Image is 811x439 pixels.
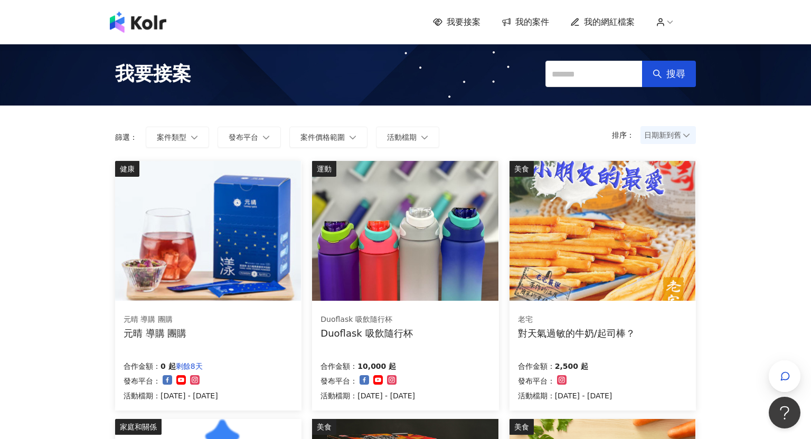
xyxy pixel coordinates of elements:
button: 案件類型 [146,127,209,148]
span: 活動檔期 [387,133,417,141]
p: 合作金額： [518,360,555,373]
p: 篩選： [115,133,137,141]
p: 剩餘8天 [176,360,203,373]
div: Duoflask 吸飲隨行杯 [320,327,412,340]
p: 活動檔期：[DATE] - [DATE] [518,389,612,402]
p: 合作金額： [124,360,161,373]
img: 漾漾神｜活力莓果康普茶沖泡粉 [115,161,301,301]
div: 老宅 [518,314,635,325]
div: 運動 [312,161,336,177]
span: 我的網紅檔案 [584,16,635,28]
p: 發布平台： [518,375,555,387]
span: 我要接案 [115,61,191,87]
button: 案件價格範圍 [289,127,367,148]
div: 美食 [510,419,534,435]
div: 美食 [312,419,336,435]
p: 發布平台： [124,375,161,387]
div: 健康 [115,161,139,177]
p: 2,500 起 [555,360,588,373]
div: 對天氣過敏的牛奶/起司棒？ [518,327,635,340]
img: logo [110,12,166,33]
button: 發布平台 [218,127,281,148]
span: 案件類型 [157,133,186,141]
button: 搜尋 [642,61,696,87]
span: 發布平台 [229,133,258,141]
span: 案件價格範圍 [300,133,345,141]
div: Duoflask 吸飲隨行杯 [320,314,412,325]
div: 美食 [510,161,534,177]
span: 日期新到舊 [644,127,692,143]
p: 0 起 [161,360,176,373]
a: 我的網紅檔案 [570,16,635,28]
span: 我的案件 [515,16,549,28]
span: 搜尋 [666,68,685,80]
button: 活動檔期 [376,127,439,148]
a: 我要接案 [433,16,480,28]
p: 合作金額： [320,360,357,373]
p: 活動檔期：[DATE] - [DATE] [320,389,415,402]
div: 元晴 導購 團購 [124,314,186,325]
p: 10,000 起 [357,360,396,373]
img: 老宅牛奶棒/老宅起司棒 [510,161,695,301]
img: Duoflask 吸飲隨行杯 [312,161,498,301]
a: 我的案件 [502,16,549,28]
span: search [653,69,662,79]
p: 發布平台： [320,375,357,387]
span: 我要接案 [447,16,480,28]
div: 元晴 導購 團購 [124,327,186,340]
p: 排序： [612,131,640,139]
iframe: Help Scout Beacon - Open [769,397,800,428]
p: 活動檔期：[DATE] - [DATE] [124,389,218,402]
